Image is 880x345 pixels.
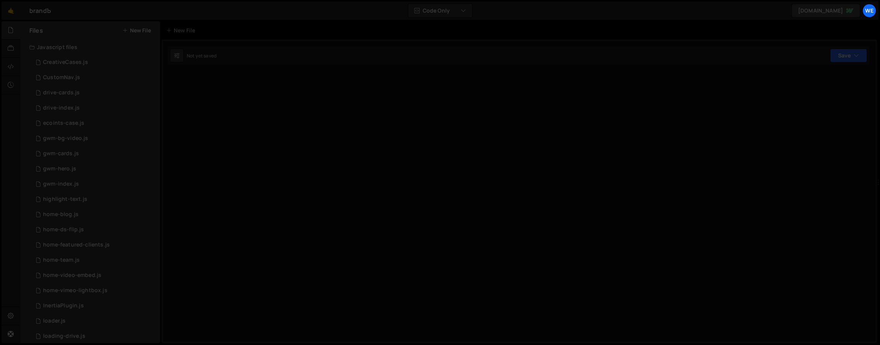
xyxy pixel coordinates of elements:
[29,55,160,70] div: 12095/31445.js
[29,192,160,207] div: 12095/39583.js
[29,237,160,253] div: 12095/38421.js
[43,257,80,264] div: home-team.js
[43,226,84,233] div: home-ds-flip.js
[43,105,80,111] div: drive-index.js
[29,100,160,116] div: 12095/35237.js
[43,211,79,218] div: home-blog.js
[2,2,20,20] a: 🤙
[408,4,472,17] button: Code Only
[43,89,80,96] div: drive-cards.js
[187,52,216,59] div: Not yet saved
[29,161,160,176] div: 12095/34889.js
[29,26,43,35] h2: Files
[166,27,198,34] div: New File
[122,27,151,33] button: New File
[20,40,160,55] div: Javascript files
[29,146,160,161] div: 12095/34673.js
[29,207,160,222] div: 12095/40244.js
[43,196,87,203] div: highlight-text.js
[43,318,66,324] div: loader.js
[43,74,80,81] div: CustomNav.js
[29,283,160,298] div: 12095/38008.js
[43,181,79,188] div: gwm-index.js
[29,298,160,313] div: 12095/29323.js
[43,272,101,279] div: home-video-embed.js
[29,329,160,344] div: 12095/36196.js
[29,222,160,237] div: 12095/37997.js
[792,4,860,17] a: [DOMAIN_NAME]
[43,287,107,294] div: home-vimeo-lightbox.js
[29,6,51,15] div: brandЪ
[43,242,110,248] div: home-featured-clients.js
[29,268,160,283] div: 12095/29427.js
[29,70,160,85] div: 12095/31261.js
[43,120,84,127] div: ecoints-case.js
[43,150,79,157] div: gwm-cards.js
[29,85,160,100] div: 12095/35235.js
[29,253,160,268] div: 12095/39251.js
[43,165,76,172] div: gwm-hero.js
[29,116,160,131] div: 12095/39566.js
[43,302,84,309] div: InertiaPlugin.js
[43,333,85,340] div: loading-drive.js
[830,49,867,62] button: Save
[29,313,160,329] div: 12095/31005.js
[43,59,88,66] div: CreativeCases.js
[43,135,88,142] div: gwm-bg-video.js
[862,4,876,17] a: We
[29,176,160,192] div: 12095/34818.js
[29,131,160,146] div: 12095/33534.js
